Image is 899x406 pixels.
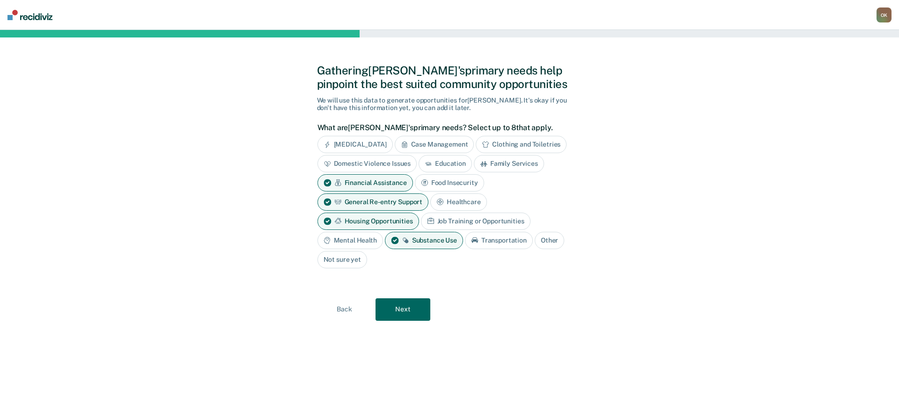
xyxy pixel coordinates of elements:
[317,193,429,211] div: General Re-entry Support
[465,232,533,249] div: Transportation
[430,193,487,211] div: Healthcare
[317,96,582,112] div: We will use this data to generate opportunities for [PERSON_NAME] . It's okay if you don't have t...
[476,136,567,153] div: Clothing and Toiletries
[376,298,430,321] button: Next
[317,136,393,153] div: [MEDICAL_DATA]
[317,174,413,192] div: Financial Assistance
[421,213,531,230] div: Job Training or Opportunities
[415,174,484,192] div: Food Insecurity
[317,213,419,230] div: Housing Opportunities
[419,155,472,172] div: Education
[877,7,892,22] button: OK
[317,64,582,91] div: Gathering [PERSON_NAME]'s primary needs help pinpoint the best suited community opportunities
[535,232,564,249] div: Other
[7,10,52,20] img: Recidiviz
[877,7,892,22] div: O K
[317,251,367,268] div: Not sure yet
[317,123,577,132] label: What are [PERSON_NAME]'s primary needs? Select up to 8 that apply.
[385,232,463,249] div: Substance Use
[395,136,474,153] div: Case Management
[474,155,544,172] div: Family Services
[317,298,372,321] button: Back
[317,155,417,172] div: Domestic Violence Issues
[317,232,383,249] div: Mental Health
